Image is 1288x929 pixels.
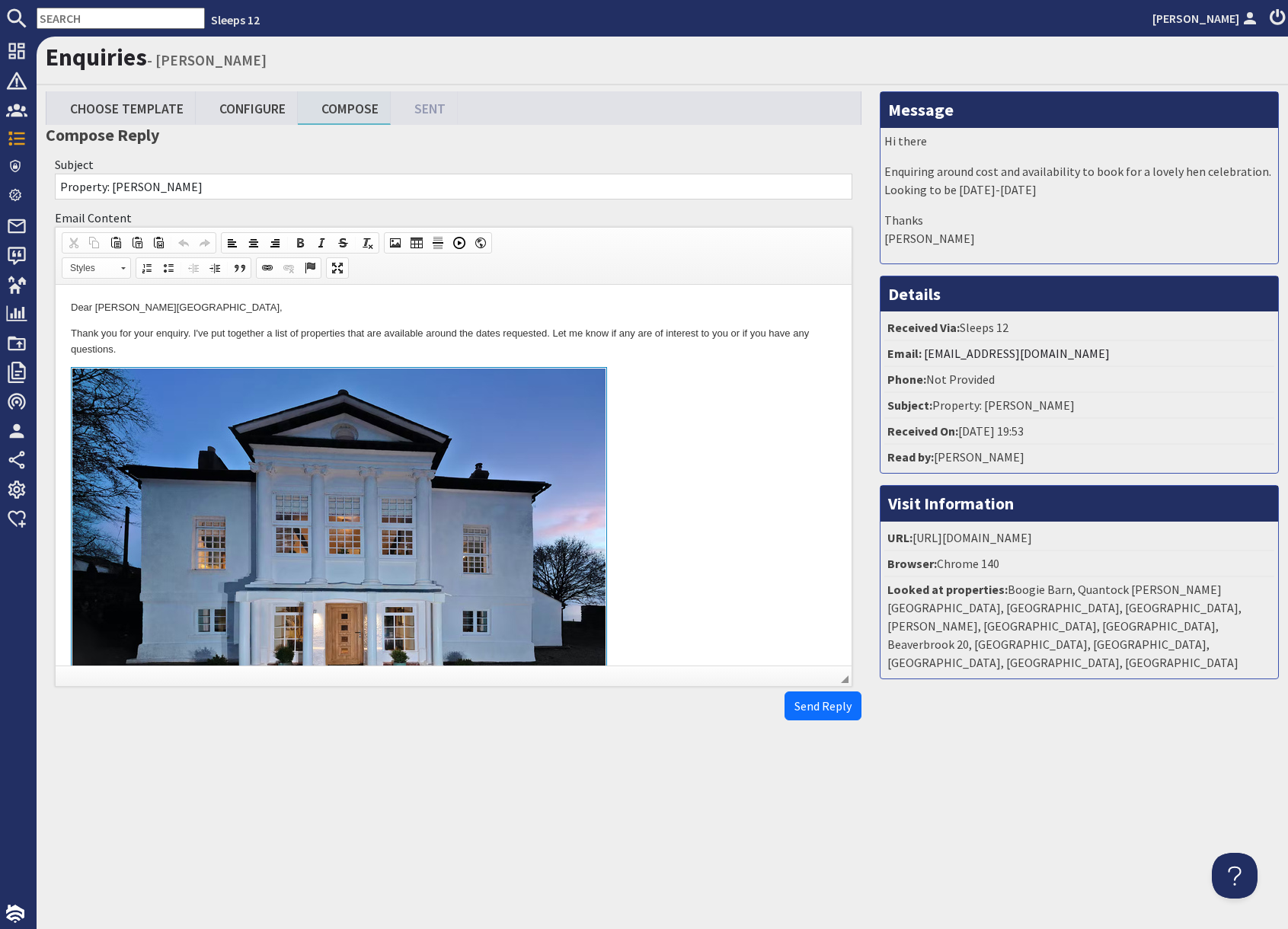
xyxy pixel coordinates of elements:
a: Insert Horizontal Line [427,233,449,253]
strong: URL: [887,530,912,545]
a: Insert/Remove Bulleted List [158,258,179,278]
button: Send Reply [785,691,861,720]
img: menagerie-holiday-home-devon-accomodation-sleeps-5.wide_content.jpg [16,83,551,427]
strong: Phone: [887,372,926,387]
a: Decrease Indent [183,258,204,278]
p: Enquiring around cost and availability to book for a lovely hen celebration. Looking to be [DATE]... [884,162,1274,199]
a: Italic [311,233,332,253]
label: Email Content [55,210,132,225]
strong: Subject: [887,397,932,413]
a: Styles [62,257,131,279]
iframe: Toggle Customer Support [1212,853,1258,899]
a: Choose Template [46,91,196,124]
strong: Received On: [887,423,958,439]
a: Link [257,258,278,278]
li: [PERSON_NAME] [884,445,1274,469]
strong: Read by: [887,449,934,464]
li: Boogie Barn, Quantock [PERSON_NAME][GEOGRAPHIC_DATA], [GEOGRAPHIC_DATA], [GEOGRAPHIC_DATA], [PERS... [884,577,1274,675]
a: Enquiries [46,42,147,72]
a: Paste from Word [148,233,169,253]
a: Undo [173,233,194,253]
span: Styles [62,258,116,278]
a: Paste [105,233,126,253]
label: Subject [55,157,94,172]
a: [EMAIL_ADDRESS][DOMAIN_NAME] [924,346,1110,361]
h3: Message [881,92,1278,127]
a: Align Right [264,233,286,253]
span: Send Reply [794,698,852,714]
iframe: Rich Text Editor, enquiry_quick_reply_content [56,285,852,666]
a: Redo [194,233,216,253]
a: Strikethrough [332,233,353,253]
p: Thanks [PERSON_NAME] [884,211,1274,247]
a: Increase Indent [204,258,225,278]
a: Insert/Remove Numbered List [136,258,158,278]
a: IFrame [470,233,491,253]
a: Image [385,233,406,253]
strong: Browser: [887,556,937,571]
a: Maximize [327,258,348,278]
a: Anchor [299,258,321,278]
li: [URL][DOMAIN_NAME] [884,525,1274,551]
a: Compose [298,91,391,124]
strong: Received Via: [887,320,960,335]
a: Insert a Youtube, Vimeo or Dailymotion video [449,233,470,253]
p: Hi there [884,132,1274,150]
span: Resize [841,675,849,683]
strong: Email: [887,346,922,361]
h3: Details [881,276,1278,311]
h3: Compose Reply [46,125,861,145]
li: Sleeps 12 [884,315,1274,341]
a: Paste as plain text [126,233,148,253]
a: Sleeps 12 [211,12,260,27]
strong: Looked at properties: [887,582,1008,597]
a: Block Quote [229,258,251,278]
a: Center [243,233,264,253]
h3: Visit Information [881,486,1278,521]
a: Cut [62,233,84,253]
li: Chrome 140 [884,551,1274,577]
li: Not Provided [884,367,1274,393]
li: [DATE] 19:53 [884,419,1274,445]
a: Unlink [278,258,299,278]
a: Bold [289,233,311,253]
a: Align Left [222,233,243,253]
a: Copy [84,233,105,253]
a: Configure [196,91,298,124]
li: Property: [PERSON_NAME] [884,393,1274,419]
small: - [PERSON_NAME] [147,51,267,69]
a: Remove Format [357,233,379,253]
a: Table [406,233,427,253]
input: SEARCH [37,8,205,29]
img: staytech_i_w-64f4e8e9ee0a9c174fd5317b4b171b261742d2d393467e5bdba4413f4f884c10.svg [6,905,24,923]
a: Sent [391,91,458,124]
a: [PERSON_NAME] [1152,9,1261,27]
